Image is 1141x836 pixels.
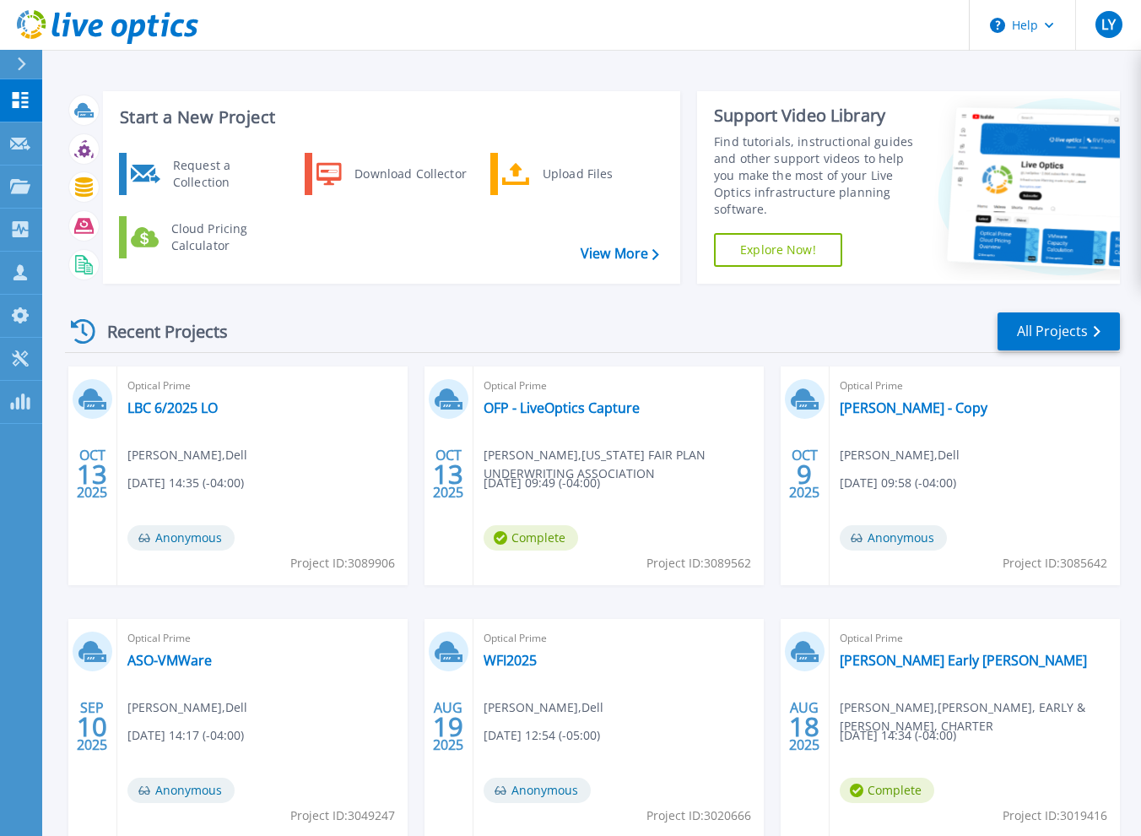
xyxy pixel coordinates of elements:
span: Project ID: 3085642 [1003,554,1107,573]
span: 10 [77,719,107,734]
span: Complete [484,525,578,551]
span: 13 [77,467,107,481]
div: AUG 2025 [788,696,820,757]
div: SEP 2025 [76,696,108,757]
span: 18 [789,719,819,734]
div: OCT 2025 [76,443,108,505]
div: OCT 2025 [788,443,820,505]
span: [DATE] 14:17 (-04:00) [127,726,244,745]
span: Optical Prime [127,377,397,395]
h3: Start a New Project [120,108,658,127]
span: 13 [433,467,463,481]
span: Anonymous [484,778,591,803]
a: [PERSON_NAME] - Copy [840,399,987,416]
span: [DATE] 14:34 (-04:00) [840,726,956,745]
span: [PERSON_NAME] , Dell [840,446,960,464]
a: Cloud Pricing Calculator [119,216,292,258]
span: LY [1101,18,1116,31]
a: Explore Now! [714,233,842,267]
span: Anonymous [840,525,947,551]
span: [DATE] 14:35 (-04:00) [127,474,244,492]
span: 9 [797,467,812,481]
div: OCT 2025 [432,443,464,505]
span: [PERSON_NAME] , Dell [127,698,247,717]
span: Project ID: 3089562 [646,554,751,573]
span: [DATE] 09:58 (-04:00) [840,474,956,492]
span: Anonymous [127,778,235,803]
span: [PERSON_NAME] , Dell [127,446,247,464]
span: Optical Prime [484,629,754,648]
a: LBC 6/2025 LO [127,399,218,416]
span: [PERSON_NAME] , [PERSON_NAME], EARLY & [PERSON_NAME], CHARTER [840,698,1120,736]
span: [PERSON_NAME] , Dell [484,698,603,717]
span: Optical Prime [127,629,397,648]
div: Find tutorials, instructional guides and other support videos to help you make the most of your L... [714,133,924,218]
span: [DATE] 09:49 (-04:00) [484,474,600,492]
span: Optical Prime [840,629,1110,648]
span: Project ID: 3020666 [646,806,751,825]
a: Download Collector [305,153,478,195]
a: [PERSON_NAME] Early [PERSON_NAME] [840,652,1087,669]
a: Request a Collection [119,153,292,195]
span: Optical Prime [484,377,754,395]
span: Project ID: 3019416 [1003,806,1107,825]
span: Anonymous [127,525,235,551]
div: Support Video Library [714,105,924,127]
span: Optical Prime [840,377,1110,395]
div: Download Collector [346,157,473,191]
a: View More [581,246,659,262]
span: 19 [433,719,463,734]
a: WFI2025 [484,652,537,669]
div: Recent Projects [65,311,251,352]
div: Cloud Pricing Calculator [163,220,288,254]
span: [DATE] 12:54 (-05:00) [484,726,600,745]
div: AUG 2025 [432,696,464,757]
a: Upload Files [490,153,663,195]
a: All Projects [998,312,1120,350]
div: Request a Collection [165,157,288,191]
a: ASO-VMWare [127,652,212,669]
span: Project ID: 3089906 [290,554,395,573]
a: OFP - LiveOptics Capture [484,399,640,416]
div: Upload Files [534,157,659,191]
span: [PERSON_NAME] , [US_STATE] FAIR PLAN UNDERWRITING ASSOCIATION [484,446,764,483]
span: Project ID: 3049247 [290,806,395,825]
span: Complete [840,778,934,803]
